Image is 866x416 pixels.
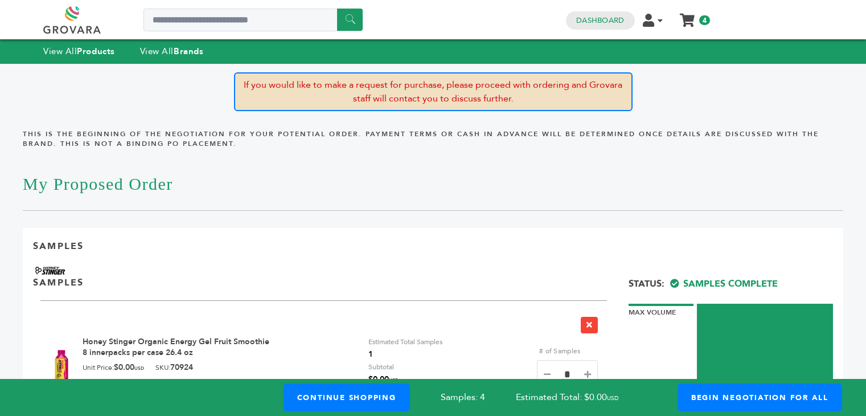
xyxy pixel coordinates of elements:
span: Estimated Total: $0.00 [516,391,649,403]
a: My Cart [681,10,694,22]
span: USD [607,394,618,402]
a: Honey Stinger Organic Energy Gel Fruit Smoothie 8 innerpacks per case 26.4 oz [83,336,269,358]
div: Status: [629,271,833,290]
img: Brand Name [33,266,67,276]
p: Samples [33,240,84,252]
span: USD [134,365,144,372]
div: Subtotal [368,361,399,387]
p: If you would like to make a request for purchase, please proceed with ordering and Grovara staff ... [234,72,633,111]
span: Samples Complete [670,278,778,290]
b: $0.00 [114,362,144,373]
span: 1 [368,348,442,361]
label: # of Samples [537,345,582,357]
span: USD [389,377,399,384]
h1: My Proposed Order [23,157,843,211]
strong: Products [77,46,114,57]
div: SKU: [155,362,193,374]
a: Dashboard [576,15,624,26]
b: 70924 [170,362,193,373]
a: Continue Shopping [284,384,410,411]
h4: This is the beginning of the negotiation for your potential order. Payment terms or cash in advan... [23,129,843,157]
p: SAMPLES [33,276,84,289]
div: Estimated Total Samples [368,336,442,361]
input: Search a product or brand... [143,9,363,31]
a: Begin Negotiation For All [678,384,842,411]
span: Samples: 4 [441,391,485,403]
strong: Brands [174,46,203,57]
a: View AllProducts [43,46,115,57]
div: Max Volume [629,304,693,317]
div: Unit Price: [83,362,144,374]
span: $0.00 [368,373,399,387]
span: 4 [699,15,710,25]
a: View AllBrands [140,46,204,57]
